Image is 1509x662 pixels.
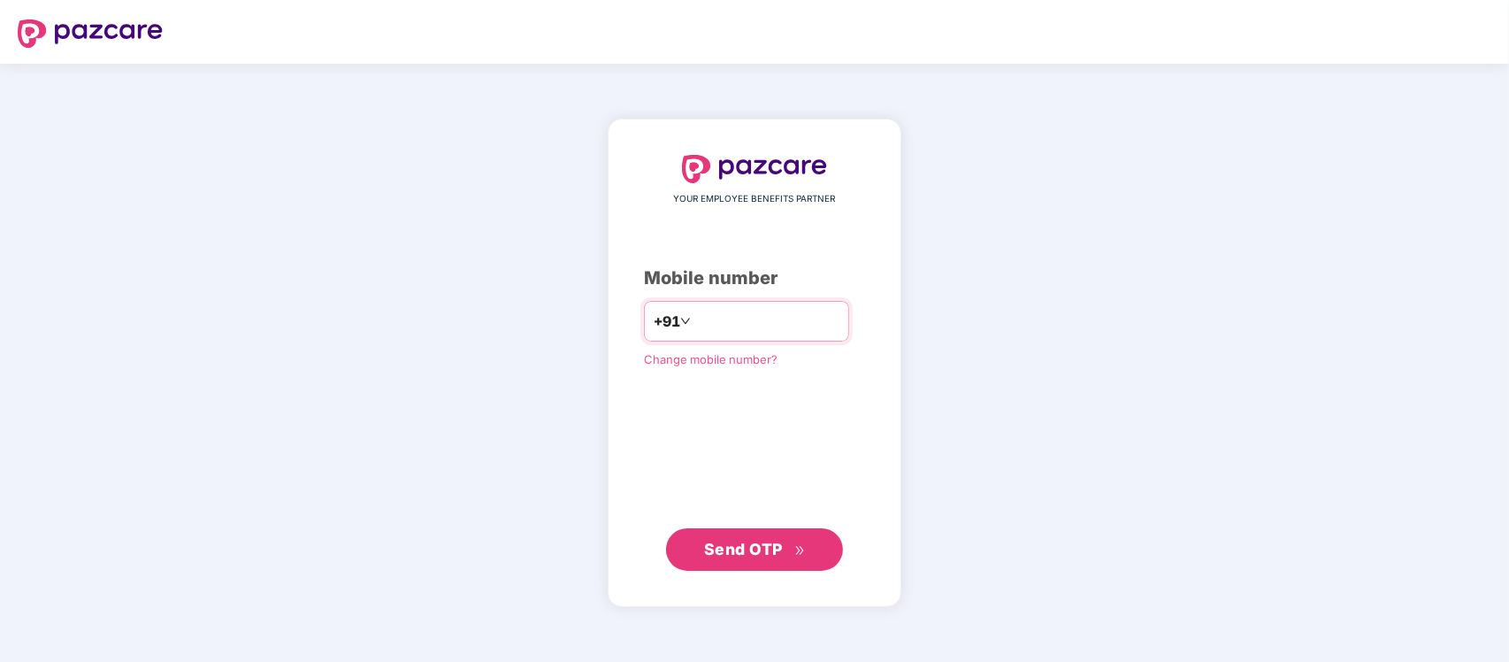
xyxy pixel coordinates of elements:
[654,311,680,333] span: +91
[666,528,843,571] button: Send OTPdouble-right
[680,316,691,327] span: down
[18,19,163,48] img: logo
[644,352,777,366] a: Change mobile number?
[794,545,806,557] span: double-right
[674,192,836,206] span: YOUR EMPLOYEE BENEFITS PARTNER
[704,540,783,558] span: Send OTP
[682,155,827,183] img: logo
[644,265,865,292] div: Mobile number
